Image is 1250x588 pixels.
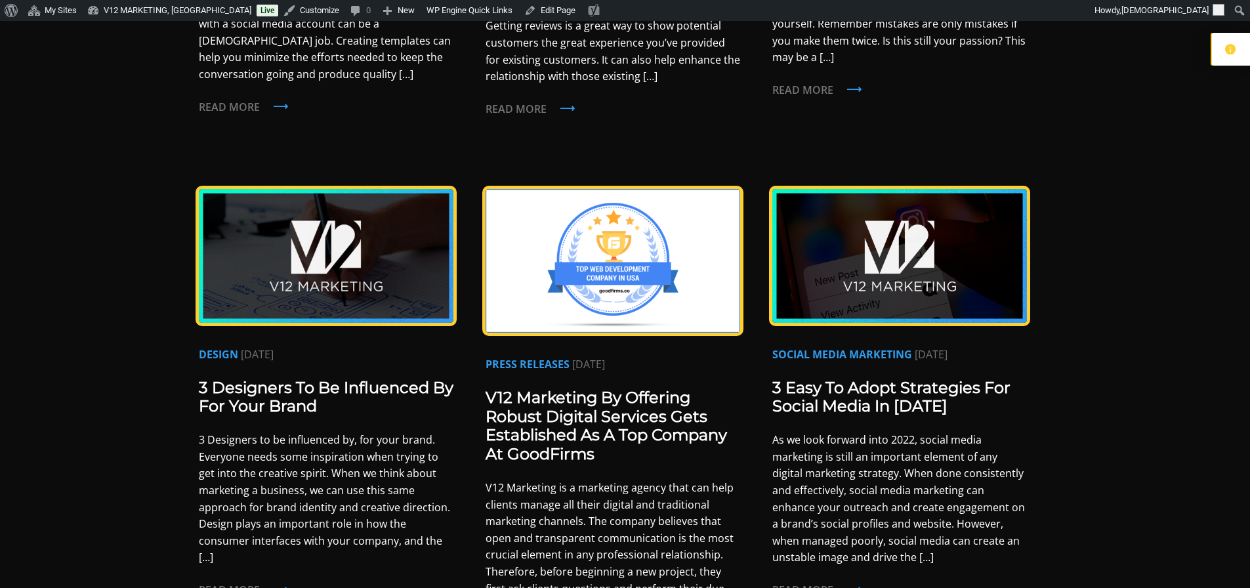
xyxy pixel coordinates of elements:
img: V12 Marketing Agency Influencers [199,189,453,322]
small: Social Media Marketing [772,346,912,362]
p: As we look forward into 2022, social media marketing is still an important element of any digital... [772,432,1027,566]
a: V12 Marketing By Offering Robust Digital Services Gets Established As A Top Company At GoodFirms [486,388,727,463]
iframe: Chat Widget [1184,525,1250,588]
img: V12 Marketing Concord NH Social Media Marketing Agency [772,189,1027,322]
a: Read more [772,82,1027,99]
a: 3 Easy To Adopt Strategies For Social Media in [DATE] [772,378,1010,416]
a: 3 Designers To Be Influenced By For Your Brand [199,378,453,416]
p: 3 Designers to be influenced by, for your brand. Everyone needs some inspiration when trying to g... [199,432,453,566]
small: DESIGN [199,346,238,362]
img: V12 Marketing Agency Web Development Award [486,189,740,332]
a: Read more [486,101,740,118]
small: [DATE] [915,346,948,362]
small: [DATE] [572,356,605,372]
small: Press Releases [486,356,570,372]
a: Read more [199,99,453,116]
small: [DATE] [241,346,274,362]
span: [DEMOGRAPHIC_DATA] [1121,5,1209,15]
a: Live [257,5,278,16]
